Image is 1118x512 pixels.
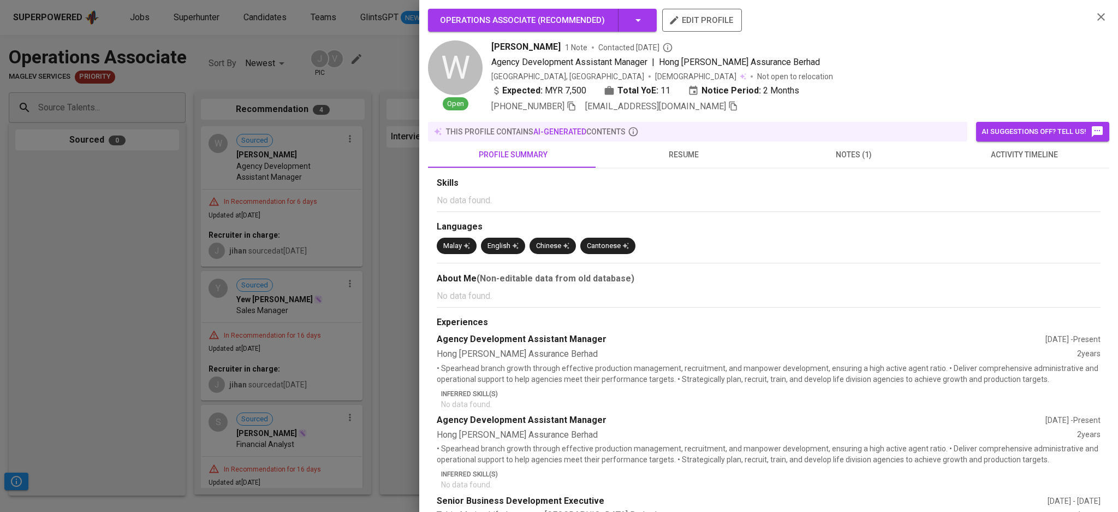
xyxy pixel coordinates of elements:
p: No data found. [437,290,1101,303]
span: profile summary [435,148,592,162]
span: [PHONE_NUMBER] [491,101,564,111]
div: Hong [PERSON_NAME] Assurance Berhad [437,348,1077,361]
svg: By Malaysia recruiter [662,42,673,53]
div: MYR 7,500 [491,84,586,97]
span: Agency Development Assistant Manager [491,57,647,67]
span: [DEMOGRAPHIC_DATA] [655,71,738,82]
p: No data found. [441,479,1101,490]
div: [DATE] - Present [1045,334,1101,345]
div: Skills [437,177,1101,190]
b: Total YoE: [617,84,658,97]
span: Hong [PERSON_NAME] Assurance Berhad [659,57,820,67]
div: [GEOGRAPHIC_DATA], [GEOGRAPHIC_DATA] [491,71,644,82]
button: AI suggestions off? Tell us! [976,122,1109,142]
span: Open [443,99,468,109]
p: this profile contains contents [446,126,626,137]
p: No data found. [437,194,1101,207]
b: (Non-editable data from old database) [477,273,634,284]
div: Agency Development Assistant Manager [437,414,1045,427]
div: Hong [PERSON_NAME] Assurance Berhad [437,429,1077,442]
span: | [652,56,655,69]
div: 2 Months [688,84,799,97]
div: Chinese [536,241,569,251]
span: AI-generated [533,127,586,136]
div: 2 years [1077,429,1101,442]
div: [DATE] - [DATE] [1048,496,1101,507]
button: Operations Associate (Recommended) [428,9,657,32]
span: [PERSON_NAME] [491,40,561,54]
div: 2 years [1077,348,1101,361]
p: • Spearhead branch growth through effective production management, recruitment, and manpower deve... [437,443,1101,465]
span: [EMAIL_ADDRESS][DOMAIN_NAME] [585,101,726,111]
div: W [428,40,483,95]
p: Inferred Skill(s) [441,469,1101,479]
p: No data found. [441,399,1101,410]
span: 1 Note [565,42,587,53]
span: notes (1) [775,148,932,162]
span: Operations Associate ( Recommended ) [440,15,605,25]
p: Not open to relocation [757,71,833,82]
button: edit profile [662,9,742,32]
div: Malay [443,241,470,251]
div: Senior Business Development Executive [437,495,1048,508]
a: edit profile [662,15,742,24]
span: edit profile [671,13,733,27]
span: resume [605,148,762,162]
div: Languages [437,221,1101,233]
b: Notice Period: [701,84,761,97]
p: • Spearhead branch growth through effective production management, recruitment, and manpower deve... [437,363,1101,385]
span: activity timeline [945,148,1103,162]
b: Expected: [502,84,543,97]
div: Cantonese [587,241,629,251]
div: Agency Development Assistant Manager [437,333,1045,346]
div: English [487,241,519,251]
span: Contacted [DATE] [598,42,673,53]
div: About Me [437,272,1101,285]
span: AI suggestions off? Tell us! [982,125,1104,138]
span: 11 [661,84,670,97]
div: Experiences [437,316,1101,329]
div: [DATE] - Present [1045,415,1101,426]
p: Inferred Skill(s) [441,389,1101,399]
